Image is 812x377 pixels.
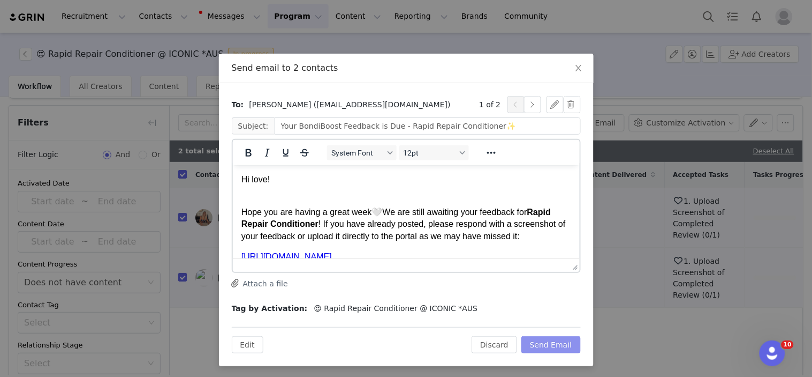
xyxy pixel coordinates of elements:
[239,145,257,160] button: Bold
[9,10,37,19] span: Hi love!
[232,277,288,290] button: Attach a file
[403,149,456,157] span: 12pt
[275,117,581,135] input: Add a subject line
[574,64,583,72] i: icon: close
[327,145,396,160] button: Fonts
[232,336,263,353] button: Edit
[521,336,581,353] button: Send Email
[399,145,468,160] button: Font sizes
[139,42,150,51] span: 🤍
[479,96,541,113] div: 1 of 2
[472,336,517,353] button: Discard
[9,42,333,76] span: We are still awaiting your feedback for ! If you have already posted, please respond with a scree...
[249,99,450,110] span: [PERSON_NAME] ([EMAIL_ADDRESS][DOMAIN_NAME])
[257,145,276,160] button: Italic
[232,117,275,135] span: Subject:
[314,303,477,314] span: 😍 Rapid Repair Conditioner @ ICONIC *AUS
[233,165,580,258] iframe: Rich Text Area
[9,42,139,51] span: Hope you are having a great week
[760,341,785,366] iframe: Intercom live chat
[564,54,594,84] button: Close
[295,145,313,160] button: Strikethrough
[232,99,244,110] span: To:
[9,87,99,96] a: [URL][DOMAIN_NAME]
[276,145,294,160] button: Underline
[482,145,500,160] button: Reveal or hide additional toolbar items
[232,62,581,74] div: Send email to 2 contacts
[331,149,383,157] span: System Font
[781,341,794,349] span: 10
[568,259,580,272] div: Press the Up and Down arrow keys to resize the editor.
[232,303,308,314] span: Tag by Activation:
